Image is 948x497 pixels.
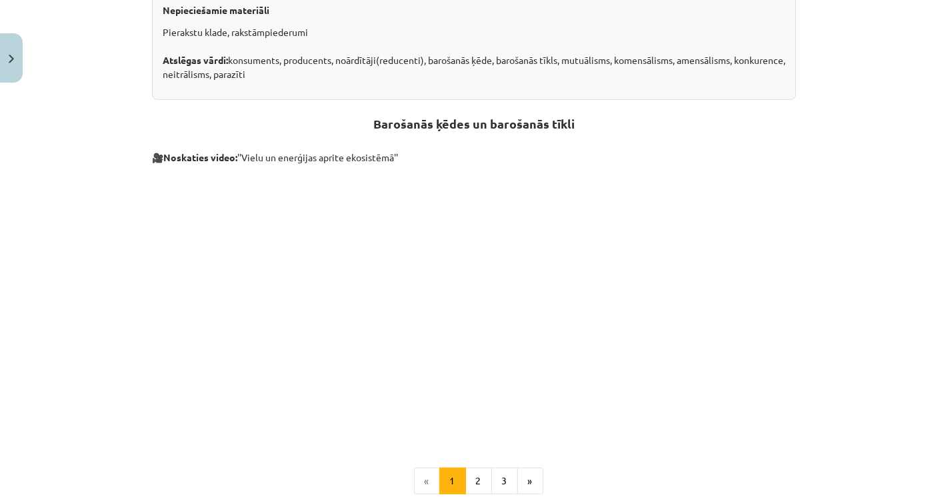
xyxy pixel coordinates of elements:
[152,151,796,165] p: 🎥 ''Vielu un enerģijas aprite ekosistēmā''
[163,151,237,163] strong: Noskaties video:
[465,468,492,494] button: 2
[163,25,785,81] p: Pierakstu klade, rakstāmpiederumi konsuments, producents, noārdītāji(reducenti), barošanās ķēde, ...
[163,54,228,66] strong: Atslēgas vārdi:
[373,116,575,131] strong: Barošanās ķēdes un barošanās tīkli
[439,468,466,494] button: 1
[491,468,518,494] button: 3
[152,468,796,494] nav: Page navigation example
[517,468,543,494] button: »
[9,55,14,63] img: icon-close-lesson-0947bae3869378f0d4975bcd49f059093ad1ed9edebbc8119c70593378902aed.svg
[163,4,269,16] strong: Nepieciešamie materiāli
